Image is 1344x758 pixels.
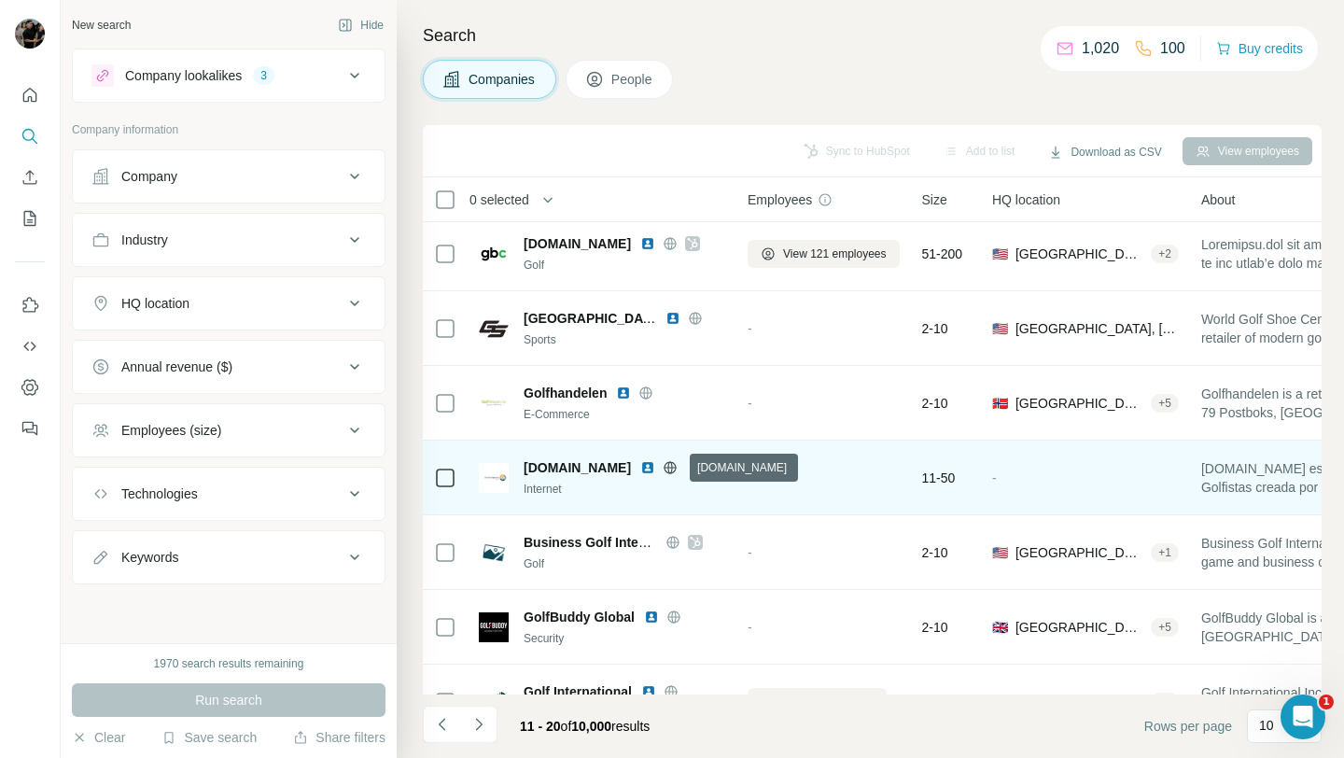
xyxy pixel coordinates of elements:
div: Security [524,630,725,647]
button: My lists [15,202,45,235]
button: View 121 employees [748,240,900,268]
span: 11 - 20 [520,719,561,734]
button: Enrich CSV [15,161,45,194]
span: [GEOGRAPHIC_DATA], [GEOGRAPHIC_DATA]|[GEOGRAPHIC_DATA]|[GEOGRAPHIC_DATA] (BL)|[GEOGRAPHIC_DATA] [1015,618,1143,637]
img: Logo of Business Golf International [479,538,509,568]
div: New search [72,17,131,34]
span: 🇺🇸 [992,319,1008,338]
span: People [611,70,654,89]
span: HQ location [992,190,1060,209]
span: results [520,719,650,734]
button: Navigate to next page [460,706,497,743]
span: [GEOGRAPHIC_DATA], [US_STATE] [1015,543,1143,562]
span: Companies [469,70,537,89]
span: View 121 employees [783,246,887,262]
span: Employees [748,190,812,209]
span: 🇬🇧 [992,618,1008,637]
div: + 5 [1151,619,1179,636]
img: Logo of Golfhandelen [479,388,509,418]
button: Keywords [73,535,385,580]
div: HQ location [121,294,189,313]
img: LinkedIn logo [616,386,631,400]
h4: Search [423,22,1322,49]
div: E-Commerce [524,406,725,423]
span: [GEOGRAPHIC_DATA], [US_STATE] [1015,693,1143,711]
img: LinkedIn logo [640,460,655,475]
span: [DOMAIN_NAME] [524,458,631,477]
button: Dashboard [15,371,45,404]
img: LinkedIn logo [644,610,659,625]
div: Sports [524,331,725,348]
span: [GEOGRAPHIC_DATA], [US_STATE] [1015,319,1179,338]
span: 2-10 [922,618,948,637]
button: Feedback [15,412,45,445]
p: 1,020 [1082,37,1119,60]
span: - [748,396,752,411]
div: Technologies [121,484,198,503]
button: Employees (size) [73,408,385,453]
div: Company [121,167,177,186]
button: Use Surfe on LinkedIn [15,288,45,322]
span: About [1201,190,1236,209]
button: Share filters [293,728,385,747]
button: Buy credits [1216,35,1303,62]
span: View 1 employees [783,694,874,710]
button: Quick start [15,78,45,112]
img: Logo of golfballs.com [479,239,509,269]
div: Annual revenue ($) [121,358,232,376]
p: Company information [72,121,385,138]
span: 2-10 [922,319,948,338]
span: 0 selected [469,190,529,209]
span: [DOMAIN_NAME] [524,234,631,253]
img: Logo of Golf International [479,687,509,717]
span: 11-50 [922,469,956,487]
div: Industry [121,231,168,249]
button: Company lookalikes3 [73,53,385,98]
span: 🇳🇴 [992,394,1008,413]
div: Keywords [121,548,178,567]
div: + 5 [1151,395,1179,412]
img: LinkedIn logo [640,236,655,251]
div: Golf [524,555,725,572]
div: Employees (size) [121,421,221,440]
div: 1970 search results remaining [154,655,304,672]
span: - [992,470,997,485]
iframe: Intercom live chat [1281,695,1325,739]
div: + 2 [1151,694,1179,710]
span: 1 [1319,695,1334,709]
span: GolfBuddy Global [524,608,635,626]
span: Golf International [524,682,632,701]
img: Avatar [15,19,45,49]
button: Download as CSV [1035,138,1174,166]
button: View 1 employees [748,688,887,716]
p: 100 [1160,37,1185,60]
img: LinkedIn logo [641,684,656,699]
span: of [561,719,572,734]
span: Size [922,190,947,209]
span: 2-10 [922,543,948,562]
span: 2-10 [922,394,948,413]
span: [GEOGRAPHIC_DATA], [US_STATE] [1015,245,1143,263]
span: 10,000 [571,719,611,734]
span: 🇺🇸 [992,693,1008,711]
span: Rows per page [1144,717,1232,736]
div: + 1 [1151,544,1179,561]
span: 51-200 [922,245,963,263]
div: Company lookalikes [125,66,242,85]
button: Navigate to previous page [423,706,460,743]
button: Technologies [73,471,385,516]
button: Use Surfe API [15,330,45,363]
p: 10 [1259,716,1274,735]
span: - [748,321,752,336]
img: LinkedIn logo [665,311,680,326]
span: 🇺🇸 [992,543,1008,562]
span: - [748,470,752,485]
button: HQ location [73,281,385,326]
button: Company [73,154,385,199]
button: Search [15,119,45,153]
div: Golf [524,257,725,274]
button: Industry [73,218,385,262]
span: Golfhandelen [524,384,607,402]
div: + 2 [1151,246,1179,262]
span: Business Golf International [524,535,693,550]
